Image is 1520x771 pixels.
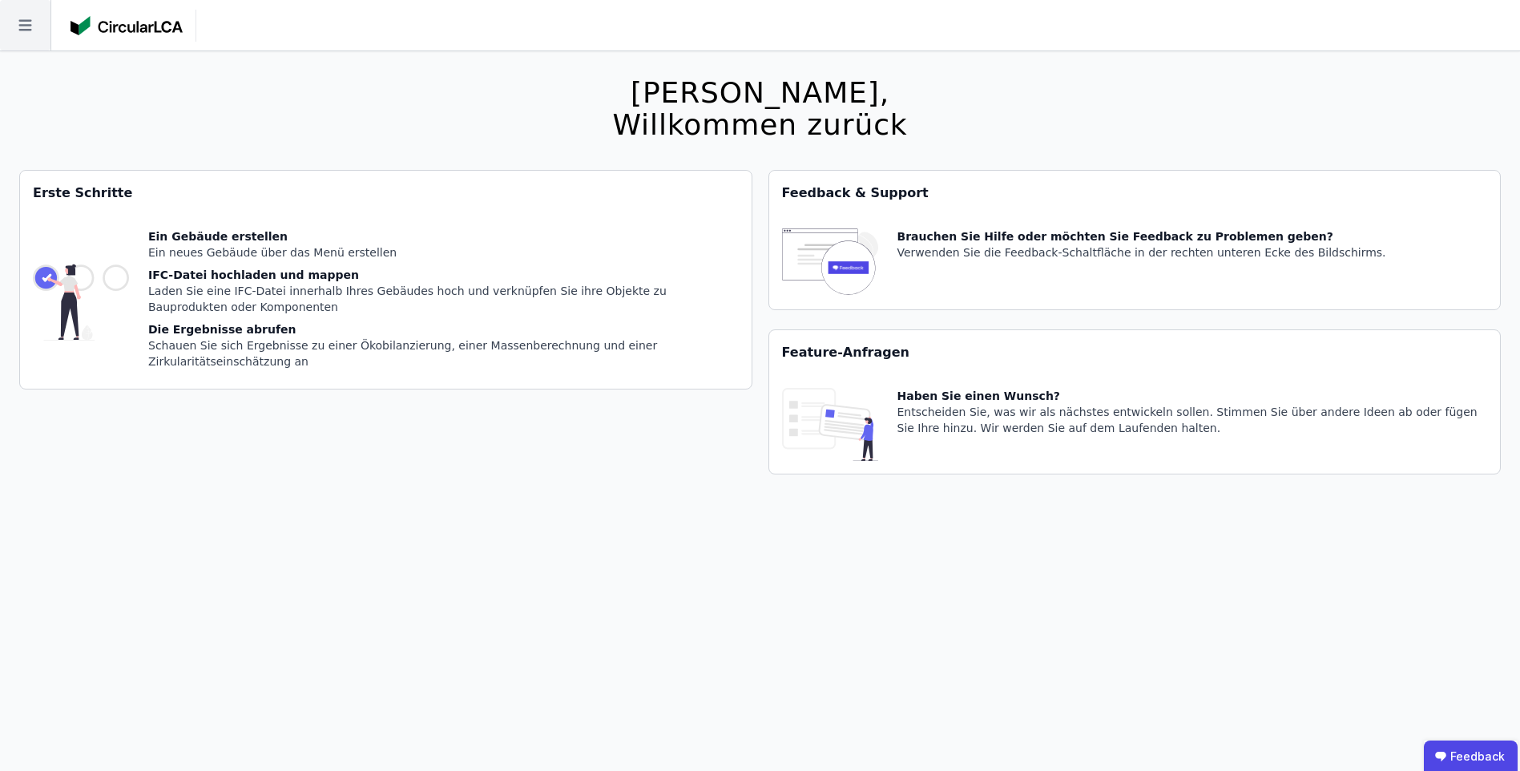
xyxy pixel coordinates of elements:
div: [PERSON_NAME], [612,77,907,109]
div: Brauchen Sie Hilfe oder möchten Sie Feedback zu Problemen geben? [897,228,1386,244]
img: getting_started_tile-DrF_GRSv.svg [33,228,129,376]
div: IFC-Datei hochladen und mappen [148,267,739,283]
div: Laden Sie eine IFC-Datei innerhalb Ihres Gebäudes hoch und verknüpfen Sie ihre Objekte zu Bauprod... [148,283,739,315]
div: Ein neues Gebäude über das Menü erstellen [148,244,739,260]
div: Erste Schritte [20,171,752,216]
div: Schauen Sie sich Ergebnisse zu einer Ökobilanzierung, einer Massenberechnung und einer Zirkularit... [148,337,739,369]
div: Haben Sie einen Wunsch? [897,388,1488,404]
div: Feature-Anfragen [769,330,1501,375]
img: Concular [71,16,183,35]
img: feature_request_tile-UiXE1qGU.svg [782,388,878,461]
div: Ein Gebäude erstellen [148,228,739,244]
div: Willkommen zurück [612,109,907,141]
div: Feedback & Support [769,171,1501,216]
div: Verwenden Sie die Feedback-Schaltfläche in der rechten unteren Ecke des Bildschirms. [897,244,1386,260]
img: feedback-icon-HCTs5lye.svg [782,228,878,297]
div: Entscheiden Sie, was wir als nächstes entwickeln sollen. Stimmen Sie über andere Ideen ab oder fü... [897,404,1488,436]
div: Die Ergebnisse abrufen [148,321,739,337]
